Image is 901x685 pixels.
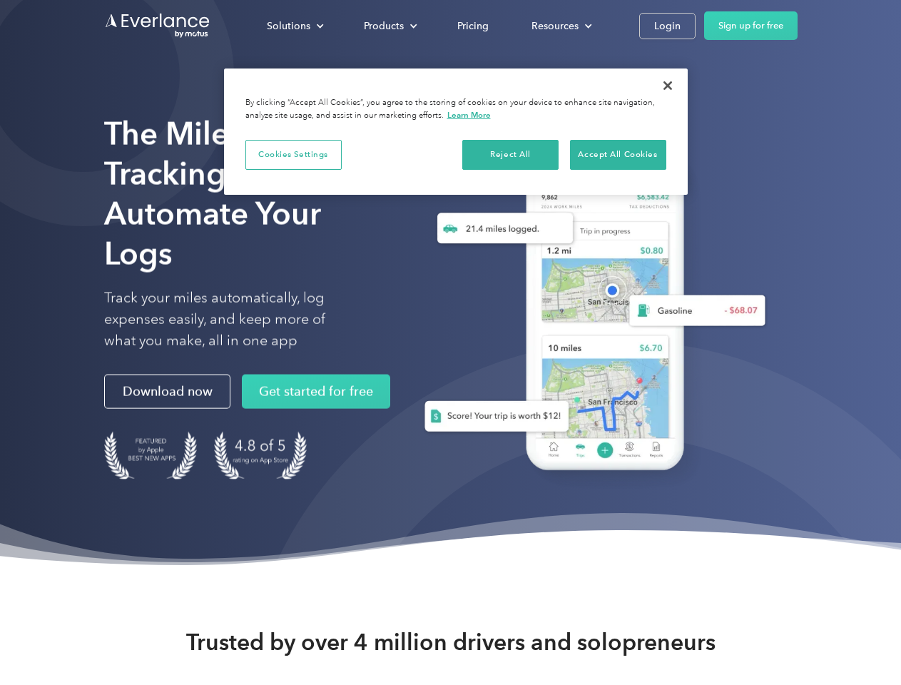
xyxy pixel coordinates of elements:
img: Everlance, mileage tracker app, expense tracking app [402,136,777,492]
button: Close [652,70,683,101]
p: Track your miles automatically, log expenses easily, and keep more of what you make, all in one app [104,288,359,352]
div: Cookie banner [224,68,688,195]
a: Get started for free [242,375,390,409]
a: Sign up for free [704,11,798,40]
div: Privacy [224,68,688,195]
div: Products [364,17,404,35]
div: Solutions [267,17,310,35]
div: Pricing [457,17,489,35]
img: Badge for Featured by Apple Best New Apps [104,432,197,479]
div: Resources [517,14,604,39]
button: Reject All [462,140,559,170]
a: Login [639,13,696,39]
a: Download now [104,375,230,409]
div: Login [654,17,681,35]
div: Products [350,14,429,39]
button: Accept All Cookies [570,140,666,170]
img: 4.9 out of 5 stars on the app store [214,432,307,479]
div: By clicking “Accept All Cookies”, you agree to the storing of cookies on your device to enhance s... [245,97,666,122]
div: Resources [531,17,579,35]
a: Pricing [443,14,503,39]
div: Solutions [253,14,335,39]
a: More information about your privacy, opens in a new tab [447,110,491,120]
a: Go to homepage [104,12,211,39]
strong: Trusted by over 4 million drivers and solopreneurs [186,628,716,656]
button: Cookies Settings [245,140,342,170]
